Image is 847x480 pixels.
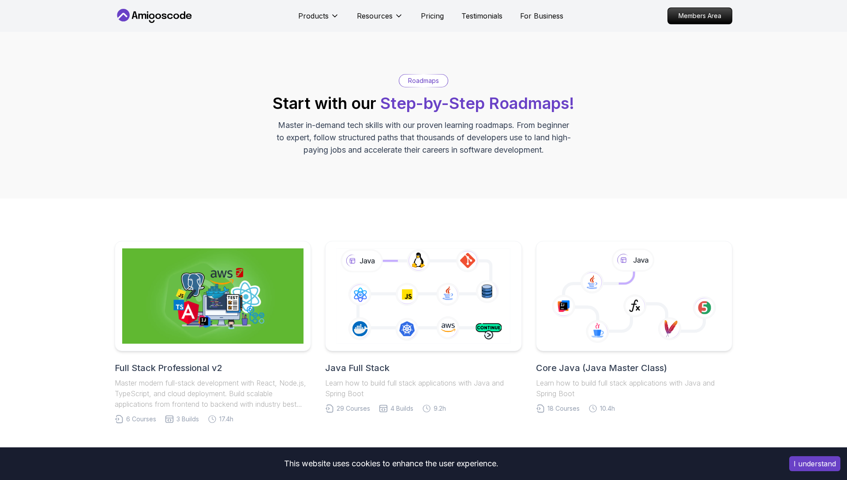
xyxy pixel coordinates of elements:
a: Java Full StackLearn how to build full stack applications with Java and Spring Boot29 Courses4 Bu... [325,241,521,413]
span: 4 Builds [390,404,413,413]
h2: Start with our [273,94,574,112]
p: Master in-demand tech skills with our proven learning roadmaps. From beginner to expert, follow s... [275,119,572,156]
a: Testimonials [461,11,502,21]
a: For Business [520,11,563,21]
div: This website uses cookies to enhance the user experience. [7,454,776,473]
h2: Full Stack Professional v2 [115,362,311,374]
p: Roadmaps [408,76,439,85]
span: 9.2h [434,404,446,413]
span: Step-by-Step Roadmaps! [380,94,574,113]
button: Accept cookies [789,456,840,471]
a: Pricing [421,11,444,21]
p: Members Area [668,8,732,24]
p: Learn how to build full stack applications with Java and Spring Boot [536,378,732,399]
h2: Java Full Stack [325,362,521,374]
p: Master modern full-stack development with React, Node.js, TypeScript, and cloud deployment. Build... [115,378,311,409]
a: Members Area [667,7,732,24]
button: Products [298,11,339,28]
span: 18 Courses [547,404,580,413]
a: Full Stack Professional v2Full Stack Professional v2Master modern full-stack development with Rea... [115,241,311,424]
button: Resources [357,11,403,28]
span: 17.4h [219,415,233,424]
p: Learn how to build full stack applications with Java and Spring Boot [325,378,521,399]
a: Core Java (Java Master Class)Learn how to build full stack applications with Java and Spring Boot... [536,241,732,413]
h2: Core Java (Java Master Class) [536,362,732,374]
p: Products [298,11,329,21]
span: 10.4h [600,404,615,413]
img: Full Stack Professional v2 [122,248,304,344]
p: Resources [357,11,393,21]
span: 6 Courses [126,415,156,424]
span: 3 Builds [176,415,199,424]
span: 29 Courses [337,404,370,413]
